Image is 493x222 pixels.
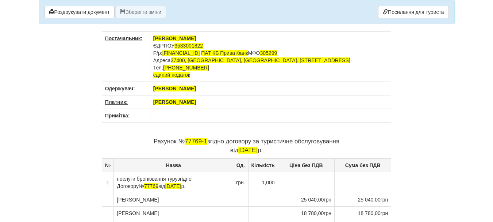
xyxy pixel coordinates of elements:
[238,147,258,154] span: [DATE]
[171,57,350,63] span: 37400, [GEOGRAPHIC_DATA], [GEOGRAPHIC_DATA]. [STREET_ADDRESS]
[150,32,391,82] td: ЄДРПОУ Р/р: МФО Адреса Тел.
[278,193,334,206] td: 25 040,00грн
[248,158,278,172] th: Кількість
[116,6,166,18] button: Зберегти зміни
[334,193,391,206] td: 25 040,00грн
[278,158,334,172] th: Ціна без ПДВ
[163,65,209,71] span: [PHONE_NUMBER]
[114,172,233,193] td: послуги бронювання турузгідно Договору від р.
[248,172,278,193] td: 1,000
[114,158,233,172] th: Назва
[334,158,391,172] th: Сума без ПДВ
[105,113,130,118] u: Примітка:
[139,183,158,189] span: №
[174,43,203,49] span: 3533001822
[102,137,392,155] p: Рахунок № згідно договору за туристичне обслуговування від р.
[102,158,114,172] th: №
[153,86,196,91] span: [PERSON_NAME]
[162,50,200,56] span: [FINANCIAL_ID]
[105,35,143,41] u: Постачальник:
[144,183,158,189] span: 77769
[45,6,115,18] button: Роздрукувати документ
[185,138,207,145] span: 77769-1
[233,158,249,172] th: Од.
[102,172,114,193] td: 1
[153,72,190,78] span: єдиний податок
[165,183,181,189] span: [DATE]
[378,6,448,18] a: Посилання для туриста
[233,172,249,193] td: грн.
[153,99,196,105] span: [PERSON_NAME]
[105,86,135,91] u: Одержувач:
[260,50,277,56] span: 305299
[153,35,196,41] span: [PERSON_NAME]
[201,50,248,56] span: ПАТ КБ Приватбанк
[114,193,233,206] td: [PERSON_NAME]
[105,99,128,105] u: Платник:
